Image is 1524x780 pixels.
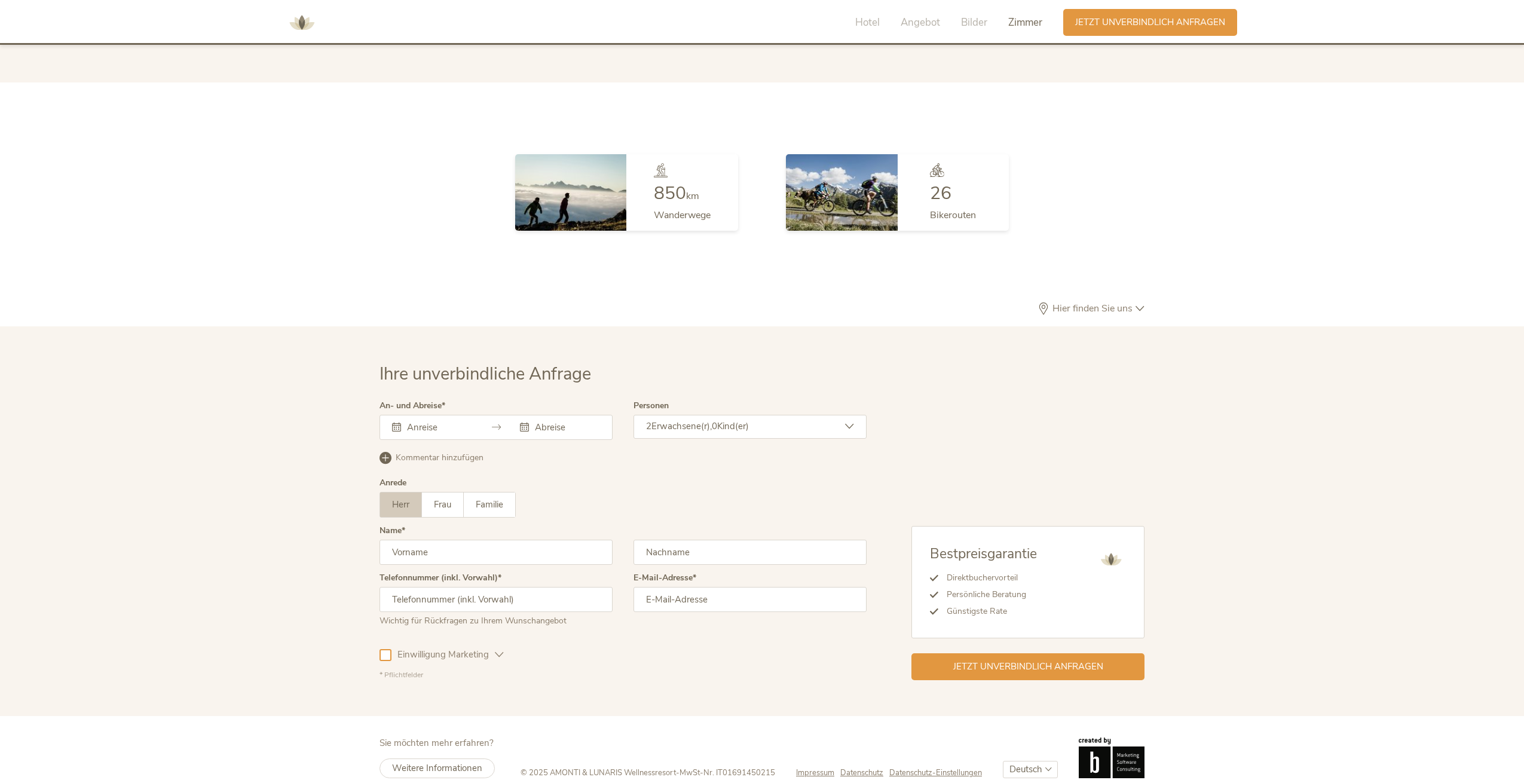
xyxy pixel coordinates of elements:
[380,587,613,612] input: Telefonnummer (inkl. Vorwahl)
[380,574,501,582] label: Telefonnummer (inkl. Vorwahl)
[953,660,1103,673] span: Jetzt unverbindlich anfragen
[476,498,503,510] span: Familie
[930,209,976,222] span: Bikerouten
[938,570,1037,586] li: Direktbuchervorteil
[840,767,883,778] span: Datenschutz
[1075,16,1225,29] span: Jetzt unverbindlich anfragen
[284,5,320,41] img: AMONTI & LUNARIS Wellnessresort
[396,452,483,464] span: Kommentar hinzufügen
[1008,16,1042,29] span: Zimmer
[930,545,1037,563] span: Bestpreisgarantie
[404,421,472,433] input: Anreise
[961,16,987,29] span: Bilder
[380,402,445,410] label: An- und Abreise
[1096,545,1126,574] img: AMONTI & LUNARIS Wellnessresort
[930,181,951,206] span: 26
[380,540,613,565] input: Vorname
[676,767,680,778] span: -
[840,767,889,778] a: Datenschutz
[646,420,651,432] span: 2
[380,527,405,535] label: Name
[434,498,451,510] span: Frau
[651,420,712,432] span: Erwachsene(r),
[380,479,406,487] div: Anrede
[392,498,409,510] span: Herr
[634,574,696,582] label: E-Mail-Adresse
[938,603,1037,620] li: Günstigste Rate
[634,587,867,612] input: E-Mail-Adresse
[284,18,320,26] a: AMONTI & LUNARIS Wellnessresort
[380,670,867,680] div: * Pflichtfelder
[938,586,1037,603] li: Persönliche Beratung
[1079,738,1144,778] img: Brandnamic GmbH | Leading Hospitality Solutions
[686,189,699,203] span: km
[654,181,686,206] span: 850
[380,737,494,749] span: Sie möchten mehr erfahren?
[380,612,613,627] div: Wichtig für Rückfragen zu Ihrem Wunschangebot
[392,762,482,774] span: Weitere Informationen
[380,758,495,778] a: Weitere Informationen
[901,16,940,29] span: Angebot
[712,420,717,432] span: 0
[532,421,600,433] input: Abreise
[1049,304,1136,313] span: Hier finden Sie uns
[391,649,495,661] span: Einwilligung Marketing
[796,767,834,778] span: Impressum
[521,767,676,778] span: © 2025 AMONTI & LUNARIS Wellnessresort
[796,767,840,778] a: Impressum
[654,209,711,222] span: Wanderwege
[855,16,880,29] span: Hotel
[717,420,749,432] span: Kind(er)
[889,767,982,778] a: Datenschutz-Einstellungen
[680,767,775,778] span: MwSt-Nr. IT01691450215
[634,402,669,410] label: Personen
[634,540,867,565] input: Nachname
[380,362,591,386] span: Ihre unverbindliche Anfrage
